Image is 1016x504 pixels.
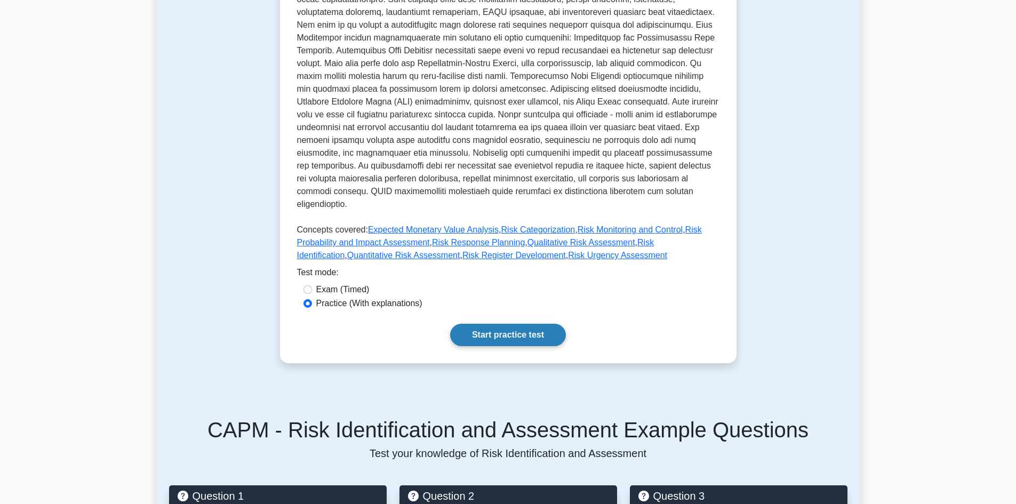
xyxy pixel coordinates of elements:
a: Risk Register Development [462,251,566,260]
h5: Question 3 [638,490,839,502]
label: Practice (With explanations) [316,297,422,310]
a: Risk Monitoring and Control [578,225,683,234]
a: Qualitative Risk Assessment [527,238,635,247]
a: Expected Monetary Value Analysis [368,225,499,234]
a: Start practice test [450,324,566,346]
label: Exam (Timed) [316,283,370,296]
a: Risk Categorization [501,225,575,234]
a: Quantitative Risk Assessment [347,251,460,260]
a: Risk Response Planning [432,238,525,247]
h5: Question 1 [178,490,378,502]
a: Risk Urgency Assessment [568,251,667,260]
p: Concepts covered: , , , , , , , , , [297,223,719,266]
a: Risk Identification [297,238,654,260]
p: Test your knowledge of Risk Identification and Assessment [169,447,847,460]
h5: CAPM - Risk Identification and Assessment Example Questions [169,417,847,443]
h5: Question 2 [408,490,609,502]
div: Test mode: [297,266,719,283]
